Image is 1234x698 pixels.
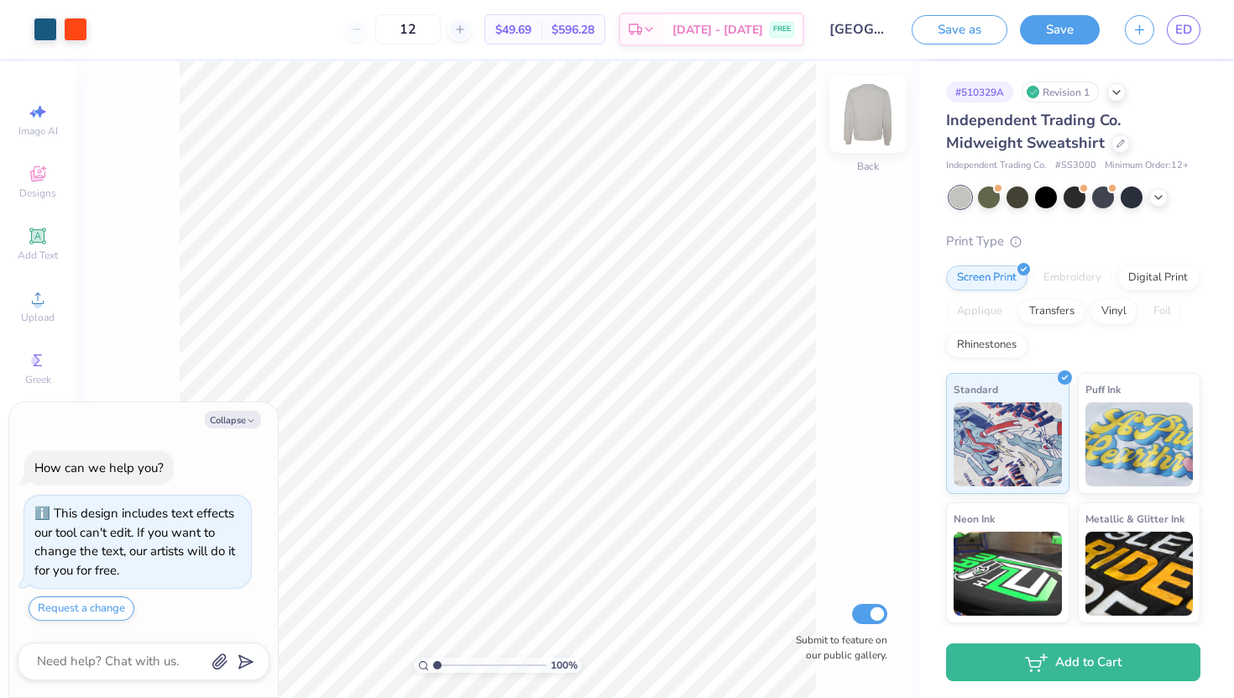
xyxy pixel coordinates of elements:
[1085,532,1194,616] img: Metallic & Glitter Ink
[817,13,899,46] input: Untitled Design
[954,510,995,527] span: Neon Ink
[912,15,1007,45] button: Save as
[34,459,164,476] div: How can we help you?
[1055,159,1096,173] span: # SS3000
[857,159,879,174] div: Back
[21,311,55,324] span: Upload
[946,265,1027,291] div: Screen Print
[787,632,887,663] label: Submit to feature on our public gallery.
[495,21,531,39] span: $49.69
[1018,299,1085,324] div: Transfers
[1175,20,1192,39] span: ED
[773,24,791,35] span: FREE
[34,505,235,579] div: This design includes text effects our tool can't edit. If you want to change the text, our artist...
[18,249,58,262] span: Add Text
[834,81,902,148] img: Back
[18,124,58,138] span: Image AI
[1167,15,1200,45] a: ED
[1085,402,1194,486] img: Puff Ink
[205,411,261,428] button: Collapse
[1022,81,1099,102] div: Revision 1
[954,402,1062,486] img: Standard
[946,643,1200,681] button: Add to Cart
[946,81,1013,102] div: # 510329A
[954,380,998,398] span: Standard
[1117,265,1199,291] div: Digital Print
[946,299,1013,324] div: Applique
[1105,159,1189,173] span: Minimum Order: 12 +
[1020,15,1100,45] button: Save
[1085,510,1184,527] span: Metallic & Glitter Ink
[375,14,441,45] input: – –
[25,373,51,386] span: Greek
[1142,299,1182,324] div: Foil
[1033,265,1112,291] div: Embroidery
[19,186,56,200] span: Designs
[29,596,134,621] button: Request a change
[552,21,594,39] span: $596.28
[946,232,1200,251] div: Print Type
[1090,299,1137,324] div: Vinyl
[954,532,1062,616] img: Neon Ink
[551,658,578,673] span: 100 %
[946,110,1121,153] span: Independent Trading Co. Midweight Sweatshirt
[672,21,763,39] span: [DATE] - [DATE]
[946,159,1047,173] span: Independent Trading Co.
[946,333,1027,358] div: Rhinestones
[1085,380,1121,398] span: Puff Ink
